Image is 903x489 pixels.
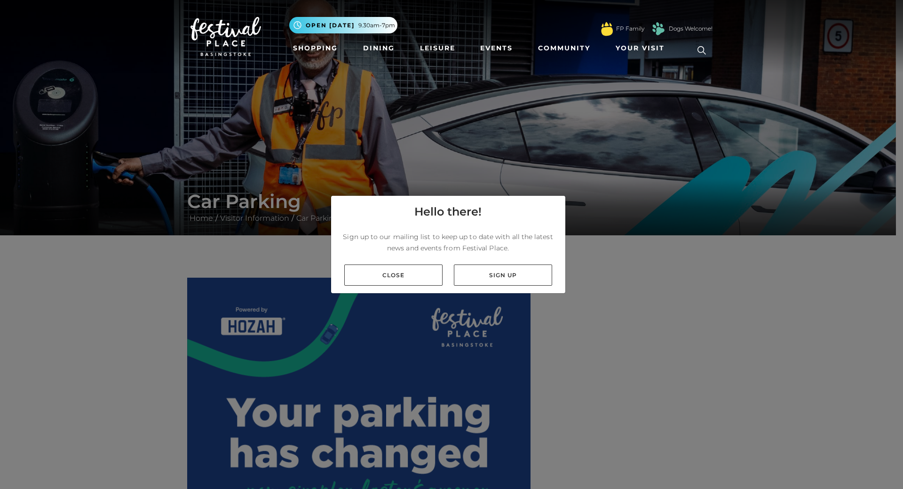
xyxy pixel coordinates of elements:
[454,265,552,286] a: Sign up
[339,231,558,254] p: Sign up to our mailing list to keep up to date with all the latest news and events from Festival ...
[306,21,355,30] span: Open [DATE]
[359,40,398,57] a: Dining
[358,21,395,30] span: 9.30am-7pm
[190,17,261,56] img: Festival Place Logo
[289,40,341,57] a: Shopping
[344,265,443,286] a: Close
[416,40,459,57] a: Leisure
[414,203,482,220] h4: Hello there!
[476,40,516,57] a: Events
[616,24,644,33] a: FP Family
[616,43,665,53] span: Your Visit
[612,40,673,57] a: Your Visit
[534,40,594,57] a: Community
[289,17,397,33] button: Open [DATE] 9.30am-7pm
[669,24,713,33] a: Dogs Welcome!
